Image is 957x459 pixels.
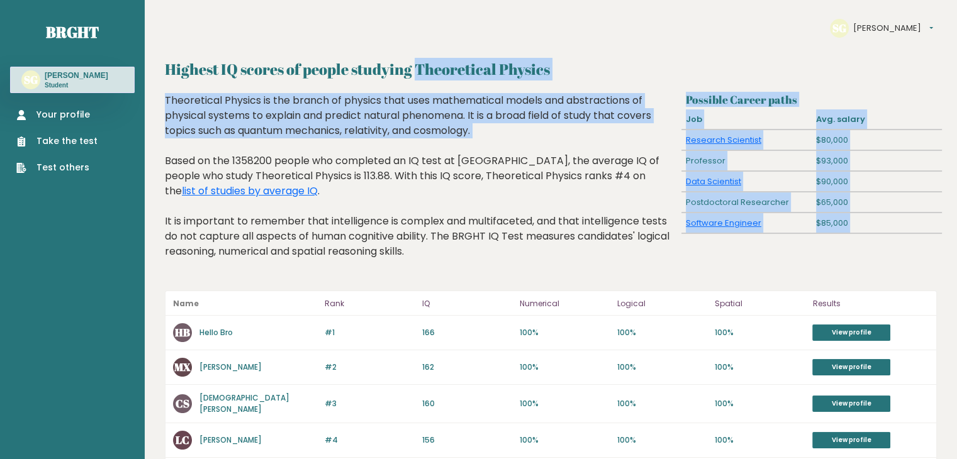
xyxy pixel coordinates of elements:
[325,327,415,338] p: #1
[422,362,512,373] p: 162
[422,327,512,338] p: 166
[422,398,512,409] p: 160
[199,392,289,414] a: [DEMOGRAPHIC_DATA][PERSON_NAME]
[686,175,741,187] a: Data Scientist
[520,327,610,338] p: 100%
[715,362,805,373] p: 100%
[853,22,933,35] button: [PERSON_NAME]
[617,398,707,409] p: 100%
[520,296,610,311] p: Numerical
[681,109,812,130] div: Job
[681,192,812,213] div: Postdoctoral Researcher
[174,360,191,374] text: MX
[325,398,415,409] p: #3
[812,395,890,412] a: View profile
[422,296,512,311] p: IQ
[617,327,707,338] p: 100%
[16,135,98,148] a: Take the test
[617,362,707,373] p: 100%
[165,58,937,80] h2: Highest IQ scores of people studying Theoretical Physics
[176,433,189,447] text: LC
[45,70,108,80] h3: [PERSON_NAME]
[812,109,942,130] div: Avg. salary
[681,151,812,171] div: Professor
[812,359,890,375] a: View profile
[617,434,707,446] p: 100%
[422,434,512,446] p: 156
[812,151,942,171] div: $93,000
[165,93,676,278] div: Theoretical Physics is the branch of physics that uses mathematical models and abstractions of ph...
[812,130,942,150] div: $80,000
[199,327,233,338] a: Hello Bro
[812,192,942,213] div: $65,000
[812,432,890,448] a: View profile
[832,21,846,35] text: SG
[176,396,189,411] text: CS
[16,108,98,121] a: Your profile
[686,134,761,146] a: Research Scientist
[199,362,262,372] a: [PERSON_NAME]
[199,434,262,445] a: [PERSON_NAME]
[175,325,190,340] text: HB
[715,434,805,446] p: 100%
[715,296,805,311] p: Spatial
[182,184,318,198] a: list of studies by average IQ
[715,327,805,338] p: 100%
[617,296,707,311] p: Logical
[812,324,890,341] a: View profile
[46,22,99,42] a: Brght
[325,434,415,446] p: #4
[686,217,761,229] a: Software Engineer
[173,298,199,309] b: Name
[325,362,415,373] p: #2
[45,81,108,90] p: Student
[16,161,98,174] a: Test others
[812,213,942,233] div: $85,000
[520,434,610,446] p: 100%
[24,72,38,87] text: SG
[520,398,610,409] p: 100%
[812,296,929,311] p: Results
[715,398,805,409] p: 100%
[812,172,942,192] div: $90,000
[686,93,937,106] h3: Possible Career paths
[325,296,415,311] p: Rank
[520,362,610,373] p: 100%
